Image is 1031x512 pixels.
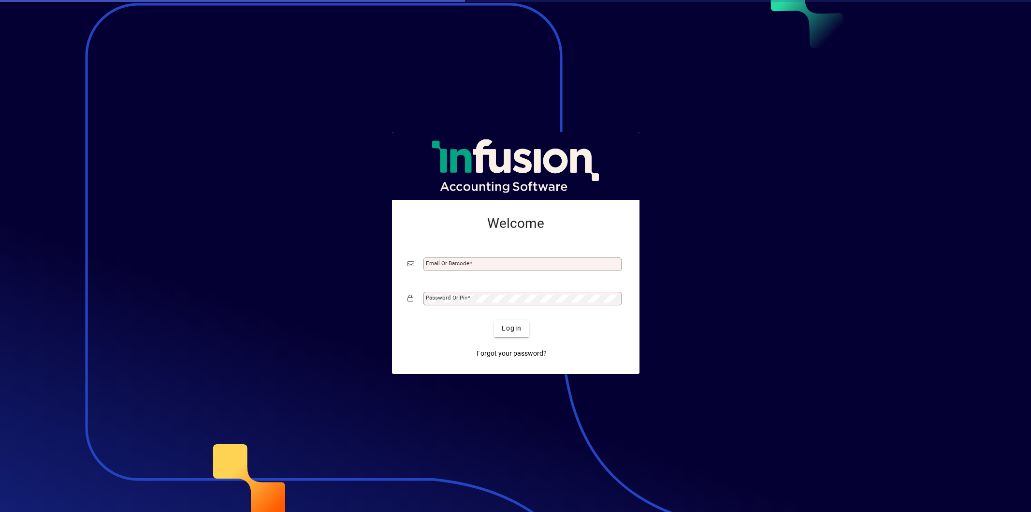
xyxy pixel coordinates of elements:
[494,320,529,337] button: Login
[502,323,522,333] span: Login
[473,345,551,362] a: Forgot your password?
[407,215,624,232] h2: Welcome
[426,294,467,301] mat-label: Password or Pin
[477,348,547,359] span: Forgot your password?
[426,260,469,267] mat-label: Email or Barcode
